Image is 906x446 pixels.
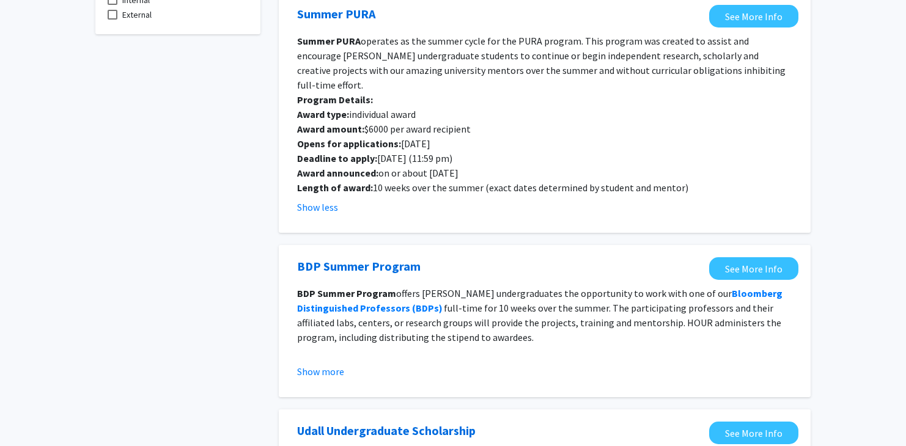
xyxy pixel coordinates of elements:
[9,391,52,437] iframe: Chat
[709,257,798,280] a: Opens in a new tab
[297,364,344,379] button: Show more
[297,180,792,195] p: 10 weeks over the summer (exact dates determined by student and mentor)
[297,200,338,214] button: Show less
[297,108,349,120] strong: Award type:
[297,93,373,106] strong: Program Details:
[297,286,792,345] p: offers [PERSON_NAME] undergraduates the opportunity to work with one of our full-time for 10 week...
[297,136,792,151] p: [DATE]
[297,152,377,164] strong: Deadline to apply:
[297,5,375,23] a: Opens in a new tab
[297,287,396,299] strong: BDP Summer Program
[297,122,792,136] p: $6000 per award recipient
[122,7,152,22] span: External
[709,5,798,27] a: Opens in a new tab
[297,35,786,91] span: operates as the summer cycle for the PURA program. This program was created to assist and encoura...
[297,151,792,166] p: [DATE] (11:59 pm)
[297,257,421,276] a: Opens in a new tab
[297,137,401,150] strong: Opens for applications:
[297,35,361,47] strong: Summer PURA
[297,167,378,179] strong: Award announced:
[709,422,798,444] a: Opens in a new tab
[297,181,373,194] strong: Length of award:
[297,123,364,135] strong: Award amount:
[297,107,792,122] p: individual award
[297,422,476,440] a: Opens in a new tab
[297,166,792,180] p: on or about [DATE]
